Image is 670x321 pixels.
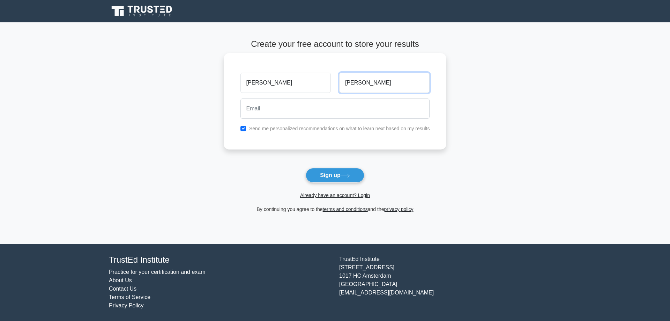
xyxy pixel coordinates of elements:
[109,302,144,308] a: Privacy Policy
[339,73,430,93] input: Last name
[249,126,430,131] label: Send me personalized recommendations on what to learn next based on my results
[109,277,132,283] a: About Us
[109,286,136,292] a: Contact Us
[306,168,364,183] button: Sign up
[323,206,368,212] a: terms and conditions
[219,205,451,213] div: By continuing you agree to the and the
[335,255,565,310] div: TrustEd Institute [STREET_ADDRESS] 1017 HC Amsterdam [GEOGRAPHIC_DATA] [EMAIL_ADDRESS][DOMAIN_NAME]
[300,192,370,198] a: Already have an account? Login
[240,73,331,93] input: First name
[384,206,414,212] a: privacy policy
[224,39,447,49] h4: Create your free account to store your results
[240,99,430,119] input: Email
[109,255,331,265] h4: TrustEd Institute
[109,269,206,275] a: Practice for your certification and exam
[109,294,150,300] a: Terms of Service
